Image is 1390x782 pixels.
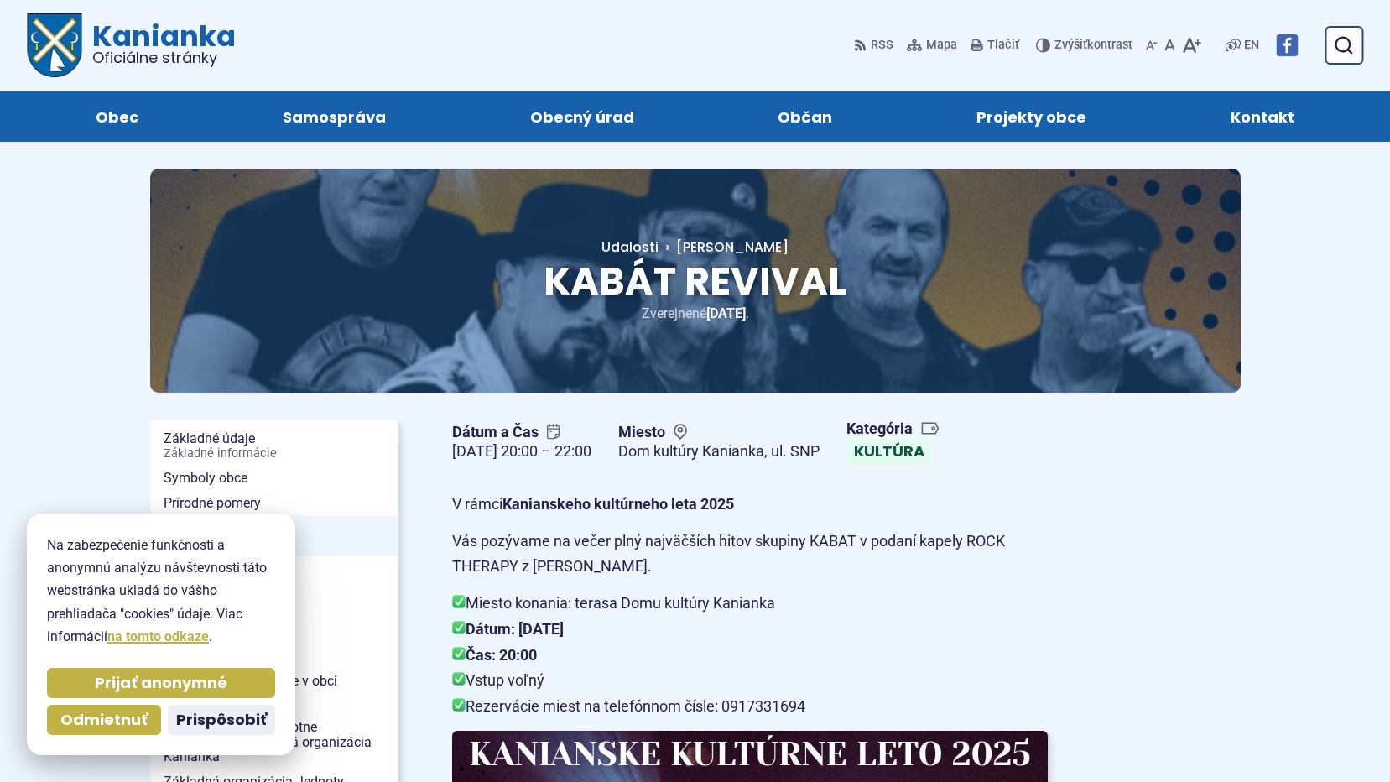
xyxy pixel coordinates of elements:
p: Miesto konania: terasa Domu kultúry Kanianka Vstup voľný Rezervácie miest na telefónnom čísle: 09... [452,591,1048,719]
span: Zvýšiť [1054,38,1087,52]
span: Kanianka [82,22,236,65]
span: Základné informácie [164,447,385,461]
a: Udalosti [601,237,659,257]
p: Zverejnené . [204,302,1187,325]
a: [PERSON_NAME] [659,237,789,257]
a: RSS [854,28,897,63]
a: Samospráva [227,91,441,142]
a: Prírodné pomery [150,491,398,516]
span: Prijať anonymné [95,674,227,693]
button: Tlačiť [967,28,1023,63]
img: bod [452,698,466,712]
img: bod [452,621,466,634]
strong: Kanianskeho kultúrneho leta 2025 [502,495,734,513]
span: Kontakt [1231,91,1294,142]
img: bod [452,595,466,608]
span: Oficiálne stránky [92,50,236,65]
figcaption: Dom kultúry Kanianka, ul. SNP [618,442,820,461]
span: Miesto [618,423,820,442]
a: na tomto odkaze [107,628,209,644]
span: RSS [871,35,893,55]
span: KABÁT REVIVAL [544,254,846,308]
span: Základné údaje [164,426,385,466]
strong: Dátum: [DATE] Čas: 20:00 [452,620,564,664]
a: EN [1241,35,1262,55]
span: Prírodné pomery [164,491,385,516]
p: V rámci [452,492,1048,518]
img: Prejsť na Facebook stránku [1276,34,1298,56]
figcaption: [DATE] 20:00 – 22:00 [452,442,591,461]
span: Obec [96,91,138,142]
a: Projekty obce [921,91,1142,142]
span: Občan [778,91,832,142]
a: Mapa [903,28,961,63]
span: EN [1244,35,1259,55]
span: [PERSON_NAME] [676,237,789,257]
a: Občan [723,91,888,142]
img: bod [452,647,466,660]
button: Nastaviť pôvodnú veľkosť písma [1161,28,1179,63]
a: Kultúra [846,438,932,465]
a: Obec [40,91,194,142]
p: Na zabezpečenie funkčnosti a anonymnú analýzu návštevnosti táto webstránka ukladá do vášho prehli... [47,534,275,648]
span: Samospráva [283,91,386,142]
span: Dátum a Čas [452,423,591,442]
span: kontrast [1054,39,1132,53]
span: Mapa [926,35,957,55]
img: bod [452,672,466,686]
img: Prejsť na domovskú stránku [27,13,82,77]
a: Základné údajeZákladné informácie [150,426,398,466]
a: Logo Kanianka, prejsť na domovskú stránku. [27,13,236,77]
span: Odmietnuť [60,711,148,730]
a: Kontakt [1175,91,1350,142]
button: Zvýšiťkontrast [1036,28,1136,63]
p: Vás pozývame na večer plný najväčších hitov skupiny KABAT v podaní kapely ROCK THERAPY z [PERSON_... [452,529,1048,580]
span: Symboly obce [164,466,385,491]
span: [DATE] [706,305,746,321]
button: Prispôsobiť [168,705,275,735]
span: Projekty obce [976,91,1086,142]
a: Symboly obce [150,466,398,491]
button: Odmietnuť [47,705,161,735]
button: Zmenšiť veľkosť písma [1143,28,1161,63]
button: Prijať anonymné [47,668,275,698]
span: Kategória [846,420,940,439]
span: Tlačiť [987,39,1019,53]
a: Obecný úrad [475,91,690,142]
span: Prispôsobiť [176,711,267,730]
button: Zväčšiť veľkosť písma [1179,28,1205,63]
span: Obecný úrad [530,91,634,142]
